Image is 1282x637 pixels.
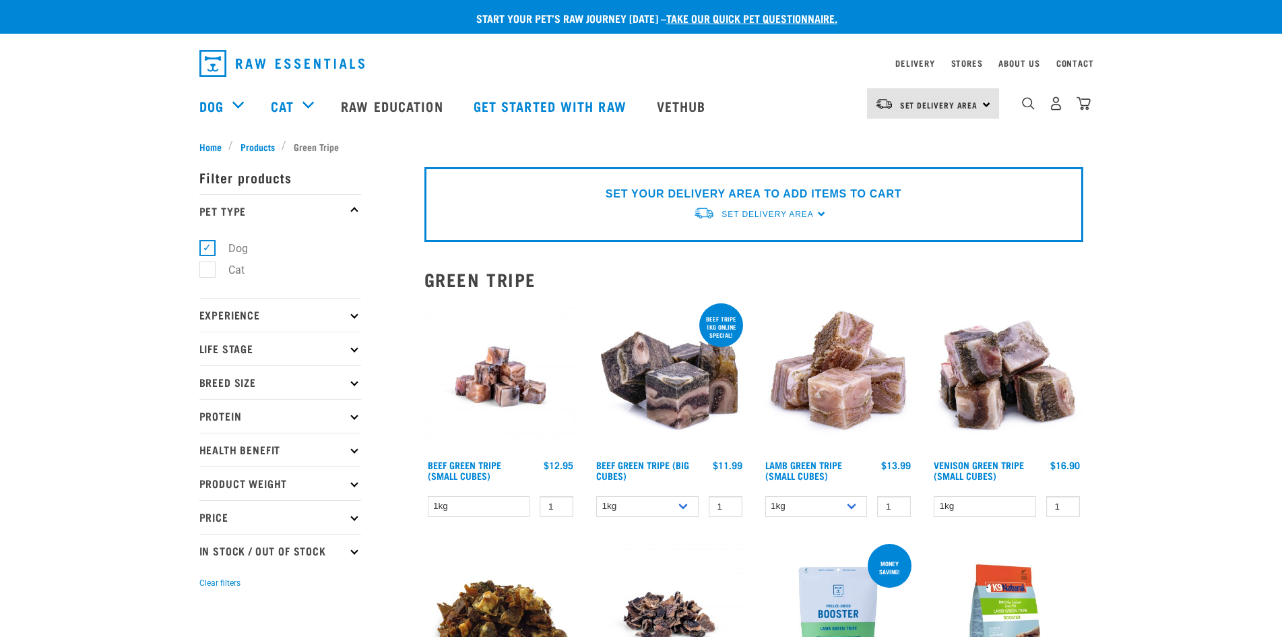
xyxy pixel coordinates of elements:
div: $13.99 [881,460,911,471]
p: Product Weight [199,466,361,500]
a: Delivery [895,61,934,65]
p: Life Stage [199,332,361,365]
a: take our quick pet questionnaire. [666,15,837,21]
nav: dropdown navigation [189,44,1094,82]
a: Vethub [643,79,723,133]
p: In Stock / Out Of Stock [199,534,361,568]
p: Breed Size [199,365,361,399]
button: Clear filters [199,577,241,589]
h2: Green Tripe [424,269,1083,290]
div: $16.90 [1050,460,1080,471]
img: home-icon-1@2x.png [1022,97,1035,110]
div: $11.99 [713,460,742,471]
nav: breadcrumbs [199,140,1083,154]
div: $12.95 [544,460,573,471]
img: 1079 Green Tripe Venison 01 [930,301,1083,454]
img: home-icon@2x.png [1077,96,1091,111]
a: Home [199,140,229,154]
img: van-moving.png [693,206,715,220]
input: 1 [709,496,742,517]
a: Stores [951,61,983,65]
img: Beef Tripe Bites 1634 [424,301,577,454]
a: Dog [199,96,224,116]
a: Raw Education [327,79,459,133]
label: Dog [207,240,253,257]
a: Lamb Green Tripe (Small Cubes) [765,462,842,478]
a: Products [233,140,282,154]
img: 1133 Green Tripe Lamb Small Cubes 01 [762,301,915,454]
a: Cat [271,96,294,116]
p: Experience [199,298,361,332]
p: SET YOUR DELIVERY AREA TO ADD ITEMS TO CART [606,186,901,202]
div: Money saving! [868,553,911,582]
span: Set Delivery Area [900,102,978,107]
img: 1044 Green Tripe Beef [593,301,746,454]
a: Beef Green Tripe (Small Cubes) [428,462,501,478]
a: Contact [1056,61,1094,65]
img: van-moving.png [875,98,893,110]
p: Protein [199,399,361,433]
img: Raw Essentials Logo [199,50,364,77]
p: Pet Type [199,194,361,228]
input: 1 [877,496,911,517]
a: Get started with Raw [460,79,643,133]
p: Filter products [199,160,361,194]
img: user.png [1049,96,1063,111]
span: Set Delivery Area [722,210,813,219]
a: Beef Green Tripe (Big Cubes) [596,462,689,478]
span: Home [199,140,222,154]
label: Cat [207,262,250,278]
p: Price [199,500,361,534]
p: Health Benefit [199,433,361,466]
span: Products [241,140,275,154]
input: 1 [1046,496,1080,517]
input: 1 [540,496,573,517]
div: Beef tripe 1kg online special! [699,309,743,345]
a: Venison Green Tripe (Small Cubes) [934,462,1024,478]
a: About Us [998,61,1039,65]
